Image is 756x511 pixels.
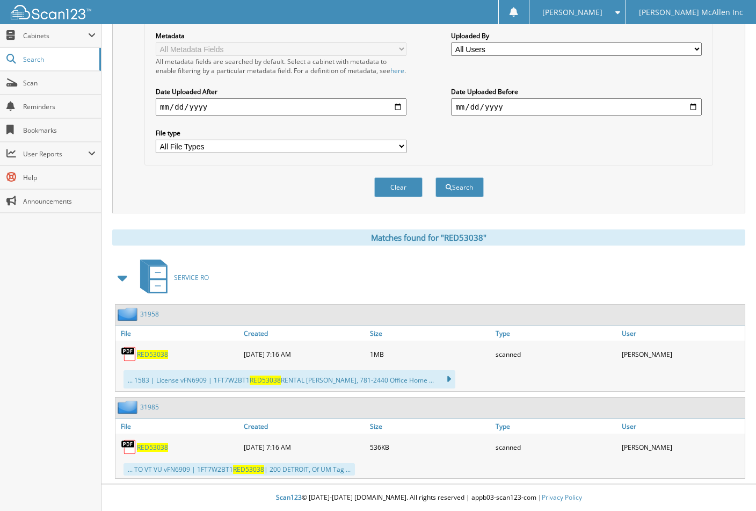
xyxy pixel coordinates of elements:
div: 1MB [367,343,493,365]
button: Search [435,177,484,197]
span: Announcements [23,197,96,206]
input: end [451,98,702,116]
span: Cabinets [23,31,88,40]
div: 536KB [367,436,493,458]
div: © [DATE]-[DATE] [DOMAIN_NAME]. All rights reserved | appb03-scan123-com | [101,485,756,511]
label: Date Uploaded After [156,87,406,96]
a: here [390,66,404,75]
img: folder2.png [118,400,140,414]
span: RED53038 [233,465,264,474]
a: File [115,419,241,434]
span: RED53038 [250,376,281,385]
a: Created [241,326,367,341]
a: Type [493,419,619,434]
a: 31985 [140,402,159,412]
div: [DATE] 7:16 AM [241,436,367,458]
button: Clear [374,177,423,197]
a: Type [493,326,619,341]
img: PDF.png [121,439,137,455]
a: User [619,419,745,434]
a: Size [367,326,493,341]
span: Reminders [23,102,96,111]
a: Privacy Policy [542,493,582,502]
a: Size [367,419,493,434]
span: [PERSON_NAME] McAllen Inc [639,9,743,16]
label: File type [156,128,406,138]
label: Date Uploaded Before [451,87,702,96]
label: Metadata [156,31,406,40]
label: Uploaded By [451,31,702,40]
div: ... 1583 | License vFN6909 | 1FT7W2BT1 RENTAL [PERSON_NAME], 781-2440 Office Home ... [123,370,455,388]
img: PDF.png [121,346,137,362]
input: start [156,98,406,116]
div: Matches found for "RED53038" [112,229,745,246]
a: File [115,326,241,341]
img: folder2.png [118,307,140,321]
a: SERVICE RO [134,256,209,299]
div: [PERSON_NAME] [619,343,745,365]
span: Bookmarks [23,126,96,135]
span: User Reports [23,149,88,159]
div: [DATE] 7:16 AM [241,343,367,365]
div: All metadata fields are searched by default. Select a cabinet with metadata to enable filtering b... [156,57,406,75]
span: Scan123 [276,493,302,502]
span: [PERSON_NAME] [542,9,602,16]
span: Scan [23,78,96,88]
div: scanned [493,436,619,458]
span: Help [23,173,96,182]
div: scanned [493,343,619,365]
img: scan123-logo-white.svg [11,5,91,19]
div: [PERSON_NAME] [619,436,745,458]
span: Search [23,55,94,64]
a: RED53038 [137,443,168,452]
span: SERVICE RO [174,273,209,282]
a: Created [241,419,367,434]
div: ... TO VT VU vFN6909 | 1FT7W2BT1 | 200 DETROIT, Of UM Tag ... [123,463,355,476]
a: 31958 [140,310,159,319]
a: User [619,326,745,341]
a: RED53038 [137,350,168,359]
